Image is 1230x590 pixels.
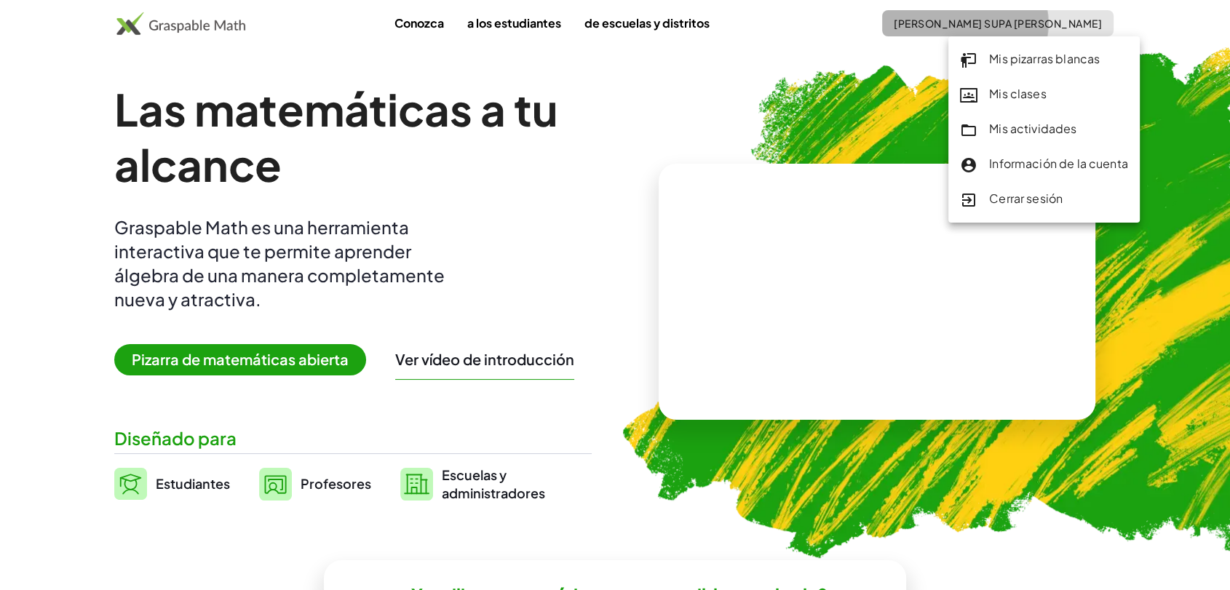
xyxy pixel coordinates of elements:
[948,112,1140,147] a: Mis actividades
[894,17,1102,30] font: [PERSON_NAME] SUPA [PERSON_NAME]
[456,9,573,36] a: a los estudiantes
[156,475,230,492] font: Estudiantes
[301,475,371,492] font: Profesores
[882,10,1114,36] button: [PERSON_NAME] SUPA [PERSON_NAME]
[395,350,574,369] button: Ver vídeo de introducción
[948,77,1140,112] a: Mis clases
[584,15,710,31] font: de escuelas y distritos
[573,9,721,36] a: de escuelas y distritos
[114,81,558,191] font: Las matemáticas a tu alcance
[442,466,507,483] font: Escuelas y
[395,350,574,368] font: Ver vídeo de introducción
[114,353,378,368] a: Pizarra de matemáticas abierta
[114,216,445,310] font: Graspable Math es una herramienta interactiva que te permite aprender álgebra de una manera compl...
[400,466,545,502] a: Escuelas yadministradores
[467,15,561,31] font: a los estudiantes
[394,15,444,31] font: Conozca
[989,191,1063,206] font: Cerrar sesión
[383,9,456,36] a: Conozca
[989,121,1076,136] font: Mis actividades
[989,51,1100,66] font: Mis pizarras blancas
[114,466,230,502] a: Estudiantes
[768,237,986,346] video: ¿Qué es esto? Es notación matemática dinámica. Esta notación desempeña un papel fundamental en có...
[989,156,1128,171] font: Información de la cuenta
[400,468,433,501] img: svg%3e
[259,466,371,502] a: Profesores
[989,86,1047,101] font: Mis clases
[442,485,545,501] font: administradores
[132,350,349,368] font: Pizarra de matemáticas abierta
[114,427,237,449] font: Diseñado para
[114,468,147,500] img: svg%3e
[259,468,292,501] img: svg%3e
[948,42,1140,77] a: Mis pizarras blancas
